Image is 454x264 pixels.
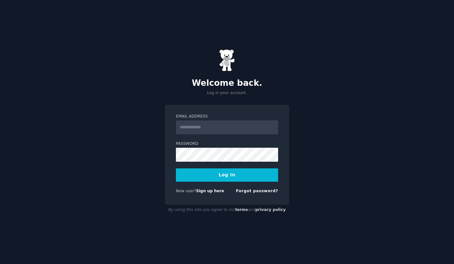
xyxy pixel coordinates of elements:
[196,189,224,193] a: Sign up here
[165,90,289,96] p: Log in your account.
[176,114,278,119] label: Email Address
[176,141,278,147] label: Password
[176,168,278,182] button: Log In
[219,49,235,71] img: Gummy Bear
[236,189,278,193] a: Forgot password?
[255,207,286,212] a: privacy policy
[176,189,196,193] span: New user?
[165,205,289,215] div: By using this site you agree to our and
[165,78,289,88] h2: Welcome back.
[235,207,248,212] a: terms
